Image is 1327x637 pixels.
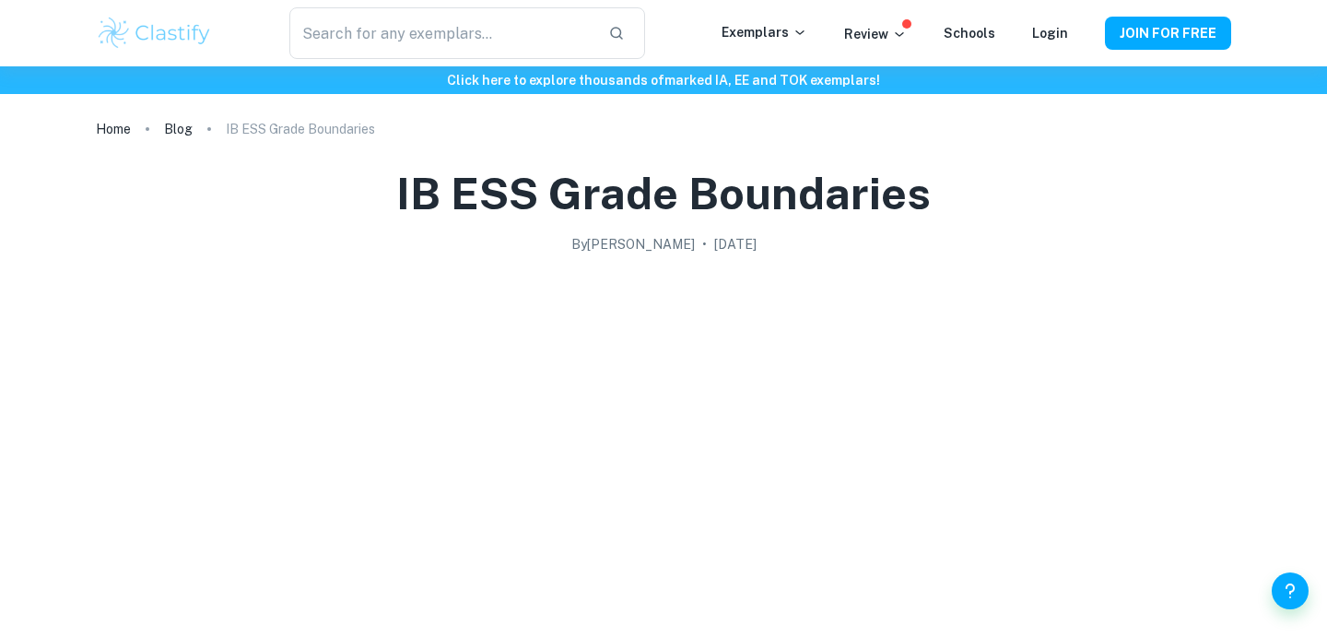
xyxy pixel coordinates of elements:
h6: Click here to explore thousands of marked IA, EE and TOK exemplars ! [4,70,1323,90]
input: Search for any exemplars... [289,7,593,59]
a: Home [96,116,131,142]
p: IB ESS Grade Boundaries [226,119,375,139]
button: JOIN FOR FREE [1105,17,1231,50]
a: Login [1032,26,1068,41]
h2: By [PERSON_NAME] [571,234,695,254]
img: Clastify logo [96,15,213,52]
h1: IB ESS Grade Boundaries [396,164,931,223]
h2: [DATE] [714,234,757,254]
button: Help and Feedback [1272,572,1309,609]
p: Review [844,24,907,44]
a: Blog [164,116,193,142]
p: Exemplars [722,22,807,42]
img: IB ESS Grade Boundaries cover image [295,262,1032,631]
a: Schools [944,26,995,41]
p: • [702,234,707,254]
